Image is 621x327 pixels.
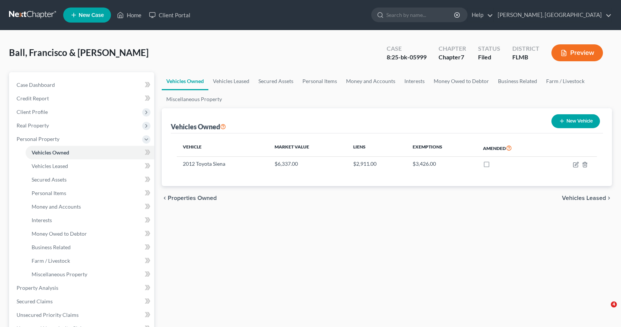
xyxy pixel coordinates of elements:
span: New Case [79,12,104,18]
span: Personal Property [17,136,59,142]
a: Case Dashboard [11,78,154,92]
a: Money and Accounts [342,72,400,90]
a: Property Analysis [11,281,154,295]
span: Ball, Francisco & [PERSON_NAME] [9,47,149,58]
button: Vehicles Leased chevron_right [562,195,612,201]
div: FLMB [512,53,539,62]
a: Interests [400,72,429,90]
span: Interests [32,217,52,223]
a: Help [468,8,493,22]
a: Credit Report [11,92,154,105]
span: Secured Claims [17,298,53,304]
i: chevron_left [162,195,168,201]
i: chevron_right [606,195,612,201]
th: Vehicle [177,139,269,157]
a: Unsecured Priority Claims [11,308,154,322]
input: Search by name... [386,8,455,22]
div: District [512,44,539,53]
span: Unsecured Priority Claims [17,312,79,318]
a: Vehicles Owned [26,146,154,159]
iframe: Intercom live chat [595,301,613,319]
div: Vehicles Owned [171,122,226,131]
span: Client Profile [17,109,48,115]
a: Farm / Livestock [542,72,589,90]
span: Properties Owned [168,195,217,201]
span: Property Analysis [17,285,58,291]
a: [PERSON_NAME], [GEOGRAPHIC_DATA] [494,8,612,22]
button: chevron_left Properties Owned [162,195,217,201]
span: Credit Report [17,95,49,101]
a: Secured Claims [11,295,154,308]
span: Money Owed to Debtor [32,230,87,237]
td: $2,911.00 [347,157,407,171]
span: Miscellaneous Property [32,271,87,277]
a: Client Portal [145,8,194,22]
span: 7 [461,53,464,61]
div: Status [478,44,500,53]
a: Miscellaneous Property [162,90,226,108]
a: Money Owed to Debtor [26,227,154,241]
span: Farm / Livestock [32,257,70,264]
a: Interests [26,213,154,227]
span: Vehicles Leased [562,195,606,201]
span: Personal Items [32,190,66,196]
a: Vehicles Owned [162,72,208,90]
div: 8:25-bk-05999 [387,53,427,62]
a: Personal Items [298,72,342,90]
th: Liens [347,139,407,157]
a: Personal Items [26,186,154,200]
div: Chapter [439,44,466,53]
td: $6,337.00 [269,157,347,171]
a: Vehicles Leased [26,159,154,173]
a: Secured Assets [26,173,154,186]
span: Vehicles Owned [32,149,69,156]
a: Money Owed to Debtor [429,72,493,90]
td: 2012 Toyota Siena [177,157,269,171]
div: Chapter [439,53,466,62]
a: Business Related [493,72,542,90]
button: Preview [551,44,603,61]
span: Money and Accounts [32,203,81,210]
span: Secured Assets [32,176,67,183]
a: Farm / Livestock [26,254,154,268]
div: Case [387,44,427,53]
a: Miscellaneous Property [26,268,154,281]
th: Exemptions [407,139,477,157]
span: Vehicles Leased [32,163,68,169]
a: Secured Assets [254,72,298,90]
a: Money and Accounts [26,200,154,213]
a: Home [113,8,145,22]
div: Filed [478,53,500,62]
button: New Vehicle [551,114,600,128]
span: 4 [611,301,617,307]
span: Business Related [32,244,71,250]
th: Market Value [269,139,347,157]
th: Amended [477,139,546,157]
td: $3,426.00 [407,157,477,171]
span: Real Property [17,122,49,129]
span: Case Dashboard [17,82,55,88]
a: Business Related [26,241,154,254]
a: Vehicles Leased [208,72,254,90]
